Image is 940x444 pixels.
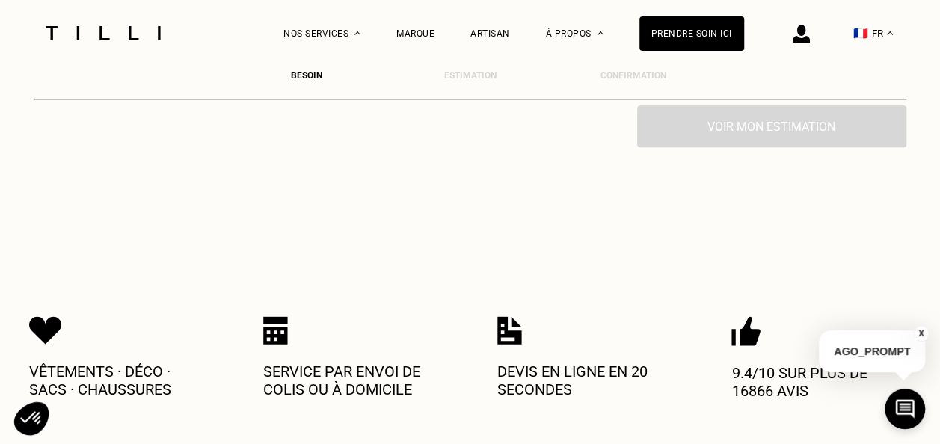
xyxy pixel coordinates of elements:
p: AGO_PROMPT [819,330,925,372]
div: Besoin [232,70,381,81]
a: Artisan [470,28,510,39]
a: Marque [396,28,434,39]
a: Prendre soin ici [639,16,744,51]
button: X [914,325,929,342]
img: Menu déroulant à propos [598,31,603,35]
p: Devis en ligne en 20 secondes [497,363,677,398]
img: Icon [263,316,288,345]
p: Service par envoi de colis ou à domicile [263,363,443,398]
img: Menu déroulant [354,31,360,35]
img: Icon [731,316,761,346]
img: Icon [497,316,522,345]
p: Vêtements · Déco · Sacs · Chaussures [29,363,209,398]
p: 9.4/10 sur plus de 16866 avis [731,364,911,400]
span: 🇫🇷 [853,26,868,40]
img: Logo du service de couturière Tilli [40,26,166,40]
img: icône connexion [793,25,810,43]
div: Estimation [396,70,545,81]
img: Icon [29,316,62,345]
div: Confirmation [559,70,708,81]
img: menu déroulant [887,31,893,35]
